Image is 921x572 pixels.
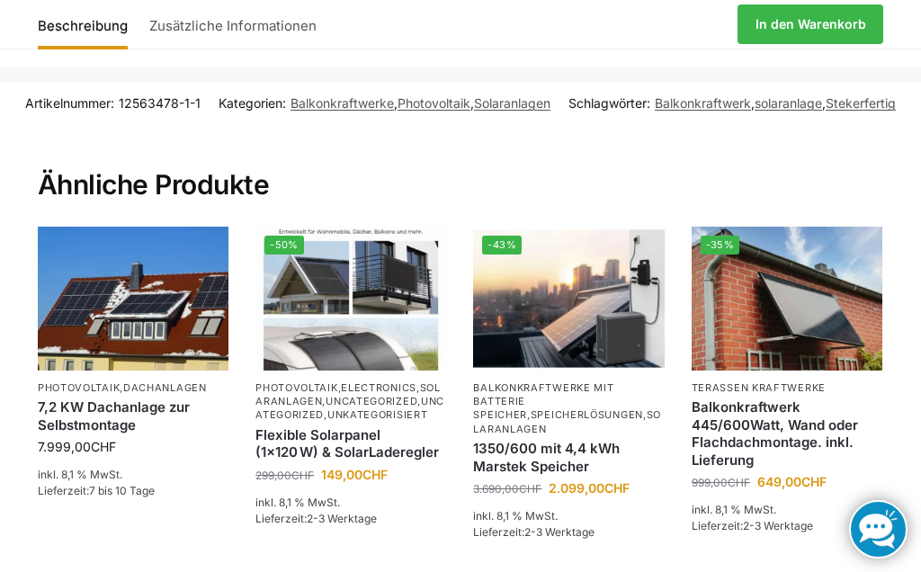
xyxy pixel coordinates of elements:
bdi: 2.099,00 [549,480,630,496]
a: Balkonkraftwerk [655,95,751,111]
a: 7,2 KW Dachanlage zur Selbstmontage [38,398,228,433]
span: CHF [291,469,314,482]
bdi: 149,00 [321,467,388,482]
img: Balkonkraftwerk mit Marstek Speicher [473,227,664,370]
p: , , [473,381,664,437]
a: Balkonkraftwerke [291,95,394,111]
a: Photovoltaik [255,381,337,394]
a: Electronics [341,381,416,394]
a: Stekerfertig [826,95,896,111]
span: 2-3 Werktage [743,519,813,532]
p: , [38,381,228,395]
bdi: 299,00 [255,469,314,482]
span: Schlagwörter: , , [568,94,896,112]
span: Lieferzeit: [255,512,377,525]
span: 2-3 Werktage [307,512,377,525]
span: Kategorien: , , [219,94,550,112]
span: CHF [519,482,541,496]
a: -35%Wandbefestigung Solarmodul [692,227,882,370]
a: Speicherlösungen [531,408,643,421]
a: Uncategorized [255,395,444,421]
p: inkl. 8,1 % MwSt. [473,508,664,524]
span: Lieferzeit: [38,484,155,497]
a: Terassen Kraftwerke [692,381,826,394]
p: inkl. 8,1 % MwSt. [38,467,228,483]
span: Artikelnummer: [25,94,201,112]
a: Solaranlagen [473,408,661,434]
a: Balkonkraftwerke mit Batterie Speicher [473,381,613,422]
img: Solar Dachanlage 6,5 KW [38,227,228,370]
a: Photovoltaik [398,95,470,111]
a: -50%Flexible Solar Module für Wohnmobile Camping Balkon [255,227,446,370]
a: Balkonkraftwerk 445/600Watt, Wand oder Flachdachmontage. inkl. Lieferung [692,398,882,469]
a: solaranlage [755,95,822,111]
span: CHF [604,480,630,496]
span: CHF [91,439,116,454]
a: Flexible Solarpanel (1×120 W) & SolarLaderegler [255,426,446,461]
a: Photovoltaik [38,381,120,394]
span: Lieferzeit: [473,525,595,539]
span: CHF [801,474,827,489]
span: 7 bis 10 Tage [89,484,155,497]
p: inkl. 8,1 % MwSt. [255,495,446,511]
span: Lieferzeit: [692,519,813,532]
a: Unkategorisiert [327,408,428,421]
img: Flexible Solar Module für Wohnmobile Camping Balkon [255,227,446,370]
span: CHF [728,476,750,489]
p: inkl. 8,1 % MwSt. [692,502,882,518]
a: Solaranlagen [474,95,550,111]
bdi: 3.690,00 [473,482,541,496]
a: Uncategorized [326,395,417,407]
span: CHF [362,467,388,482]
a: Solaranlagen [255,381,441,407]
p: , , , , , [255,381,446,423]
bdi: 999,00 [692,476,750,489]
span: 2-3 Werktage [524,525,595,539]
a: Dachanlagen [123,381,207,394]
bdi: 649,00 [757,474,827,489]
a: -43%Balkonkraftwerk mit Marstek Speicher [473,227,664,370]
span: 12563478-1-1 [119,95,201,111]
a: 1350/600 mit 4,4 kWh Marstek Speicher [473,440,664,475]
img: Wandbefestigung Solarmodul [692,227,882,370]
h2: Ähnliche Produkte [38,125,883,202]
bdi: 7.999,00 [38,439,116,454]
